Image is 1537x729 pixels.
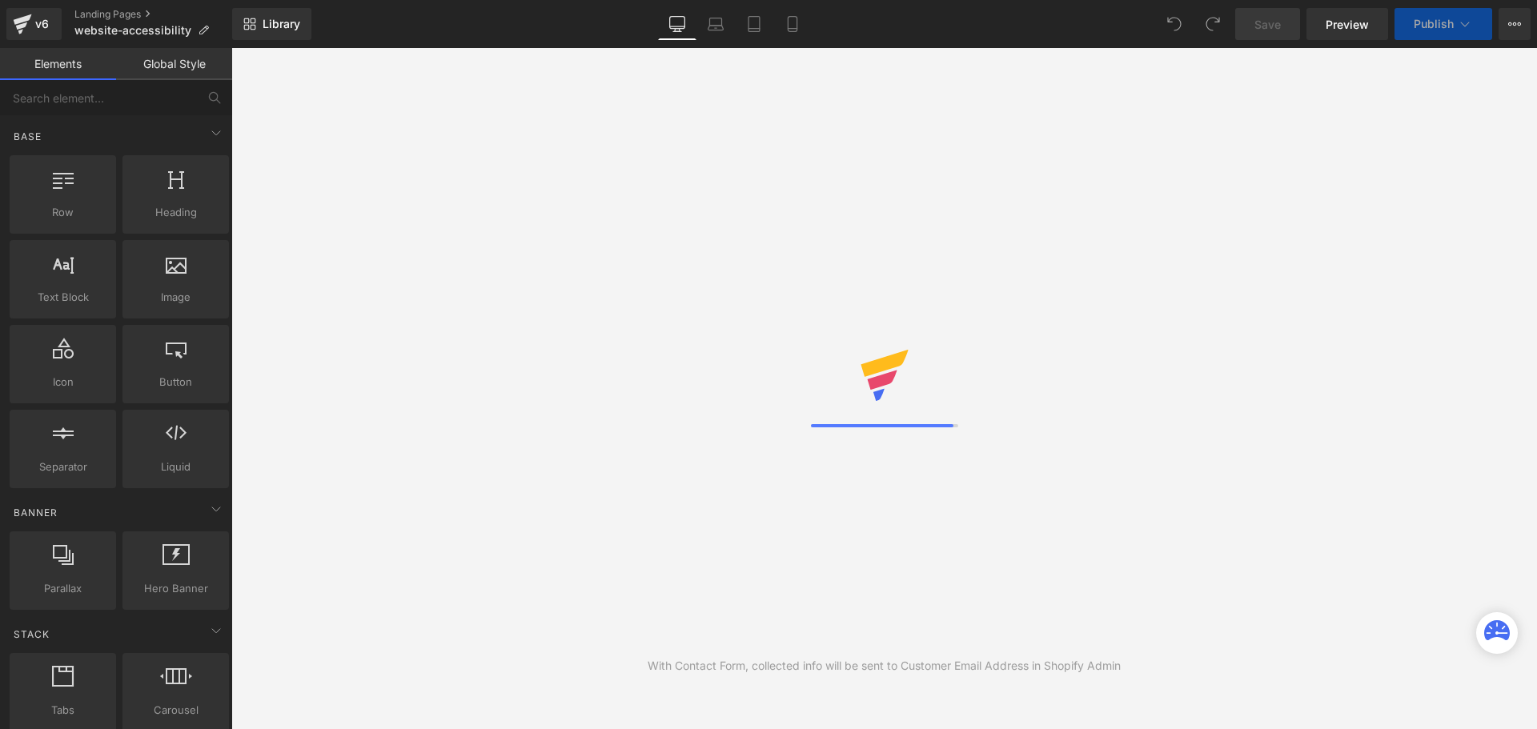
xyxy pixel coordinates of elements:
span: Text Block [14,289,111,306]
a: Landing Pages [74,8,232,21]
span: website-accessibility [74,24,191,37]
span: Parallax [14,580,111,597]
span: Preview [1326,16,1369,33]
a: Tablet [735,8,773,40]
span: Separator [14,459,111,475]
span: Library [263,17,300,31]
div: v6 [32,14,52,34]
span: Save [1254,16,1281,33]
span: Icon [14,374,111,391]
span: Button [127,374,224,391]
span: Carousel [127,702,224,719]
a: Mobile [773,8,812,40]
span: Banner [12,505,59,520]
button: More [1499,8,1531,40]
a: Preview [1306,8,1388,40]
button: Undo [1158,8,1190,40]
span: Row [14,204,111,221]
a: Laptop [696,8,735,40]
span: Liquid [127,459,224,475]
a: Desktop [658,8,696,40]
button: Redo [1197,8,1229,40]
div: With Contact Form, collected info will be sent to Customer Email Address in Shopify Admin [648,657,1121,675]
a: Global Style [116,48,232,80]
span: Tabs [14,702,111,719]
span: Image [127,289,224,306]
span: Base [12,129,43,144]
a: v6 [6,8,62,40]
span: Publish [1414,18,1454,30]
span: Stack [12,627,51,642]
button: Publish [1395,8,1492,40]
a: New Library [232,8,311,40]
span: Hero Banner [127,580,224,597]
span: Heading [127,204,224,221]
